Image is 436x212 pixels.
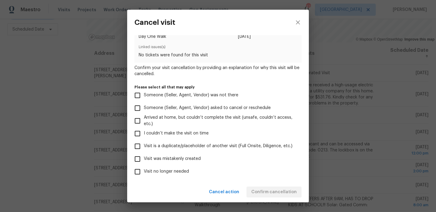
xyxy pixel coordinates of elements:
[134,85,302,89] label: Please select all that may apply
[144,181,156,187] span: Other
[134,65,302,77] span: Confirm your visit cancellation by providing an explanation for why this visit will be cancelled.
[144,130,209,137] span: I couldn’t make the visit on time
[144,143,292,149] span: Visit is a duplicate/placeholder of another visit (Full Onsite, Diligence, etc.)
[206,187,242,198] button: Cancel action
[144,168,189,175] span: Visit no longer needed
[238,34,266,40] span: [DATE]
[144,105,271,111] span: Someone (Seller, Agent, Vendor) asked to cancel or reschedule
[144,114,297,127] span: Arrived at home, but couldn’t complete the visit (unsafe, couldn’t access, etc.)
[139,34,166,40] span: Day One Walk
[139,52,297,58] span: No tickets were found for this visit
[144,156,201,162] span: Visit was mistakenly created
[209,188,239,196] span: Cancel action
[139,44,297,52] span: Linked issues(s)
[134,18,175,27] h3: Cancel visit
[287,10,309,35] button: close
[144,92,238,98] span: Someone (Seller, Agent, Vendor) was not there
